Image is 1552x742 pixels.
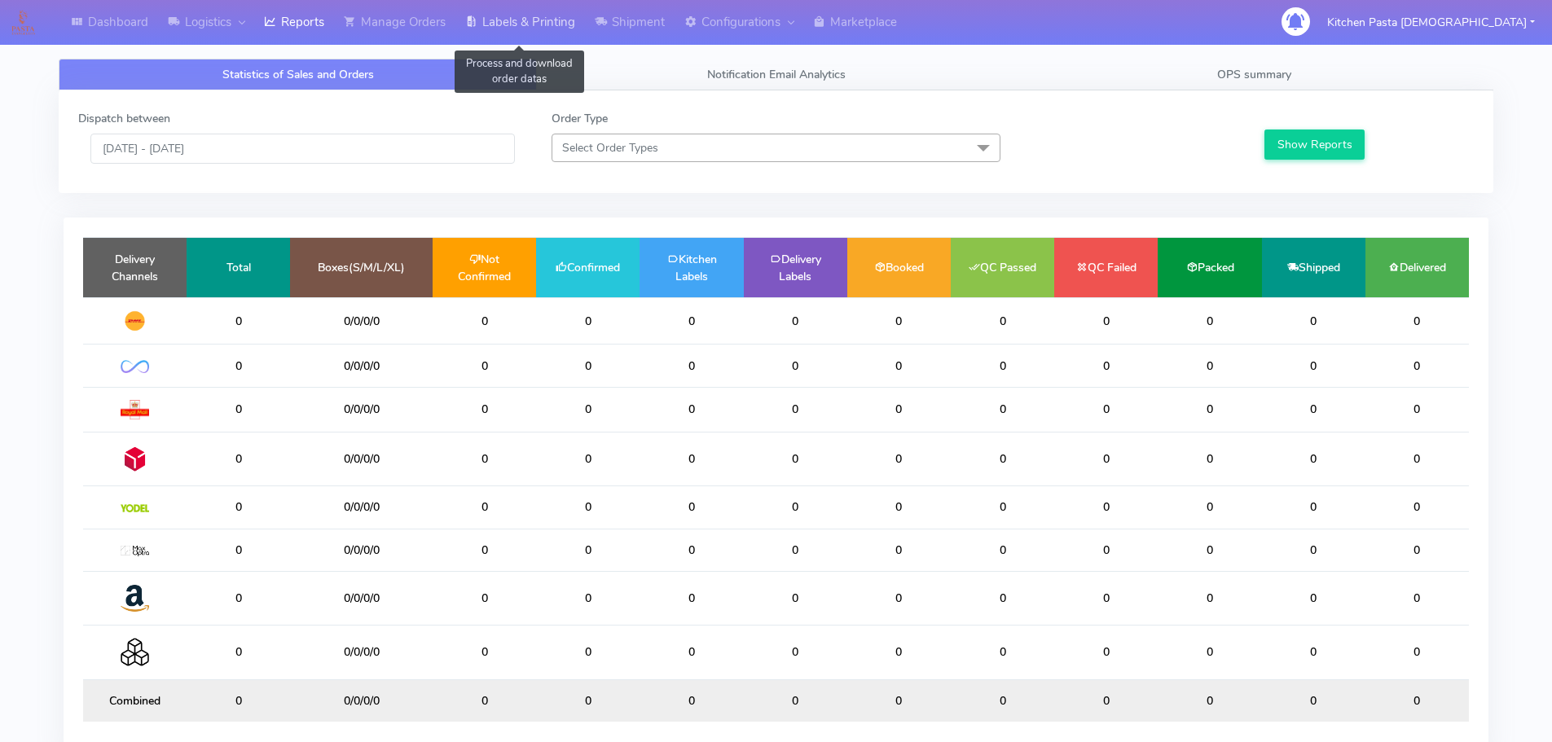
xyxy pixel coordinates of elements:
[121,504,149,512] img: Yodel
[536,571,640,625] td: 0
[59,59,1493,90] ul: Tabs
[1264,130,1365,160] button: Show Reports
[847,626,951,679] td: 0
[536,387,640,432] td: 0
[1054,297,1158,345] td: 0
[1365,571,1469,625] td: 0
[187,432,290,485] td: 0
[222,67,374,82] span: Statistics of Sales and Orders
[1158,486,1261,529] td: 0
[552,110,608,127] label: Order Type
[1262,297,1365,345] td: 0
[640,238,743,297] td: Kitchen Labels
[536,486,640,529] td: 0
[536,626,640,679] td: 0
[187,238,290,297] td: Total
[847,345,951,387] td: 0
[433,486,536,529] td: 0
[744,679,847,722] td: 0
[187,679,290,722] td: 0
[847,529,951,571] td: 0
[536,238,640,297] td: Confirmed
[536,345,640,387] td: 0
[290,387,433,432] td: 0/0/0/0
[536,529,640,571] td: 0
[187,529,290,571] td: 0
[290,529,433,571] td: 0/0/0/0
[1158,529,1261,571] td: 0
[951,238,1054,297] td: QC Passed
[433,679,536,722] td: 0
[1365,345,1469,387] td: 0
[1365,626,1469,679] td: 0
[744,345,847,387] td: 0
[1158,679,1261,722] td: 0
[433,297,536,345] td: 0
[951,432,1054,485] td: 0
[1054,432,1158,485] td: 0
[744,238,847,297] td: Delivery Labels
[1262,529,1365,571] td: 0
[744,387,847,432] td: 0
[121,638,149,666] img: Collection
[1262,238,1365,297] td: Shipped
[1262,432,1365,485] td: 0
[847,571,951,625] td: 0
[290,297,433,345] td: 0/0/0/0
[744,626,847,679] td: 0
[1262,387,1365,432] td: 0
[640,432,743,485] td: 0
[121,360,149,374] img: OnFleet
[121,584,149,612] img: Amazon
[536,297,640,345] td: 0
[1158,432,1261,485] td: 0
[640,626,743,679] td: 0
[187,571,290,625] td: 0
[1054,238,1158,297] td: QC Failed
[640,297,743,345] td: 0
[640,529,743,571] td: 0
[951,387,1054,432] td: 0
[78,110,170,127] label: Dispatch between
[1365,679,1469,722] td: 0
[536,679,640,722] td: 0
[1158,626,1261,679] td: 0
[290,432,433,485] td: 0/0/0/0
[847,297,951,345] td: 0
[433,432,536,485] td: 0
[1365,238,1469,297] td: Delivered
[121,445,149,473] img: DPD
[951,529,1054,571] td: 0
[1315,6,1547,39] button: Kitchen Pasta [DEMOGRAPHIC_DATA]
[433,571,536,625] td: 0
[290,626,433,679] td: 0/0/0/0
[640,387,743,432] td: 0
[290,571,433,625] td: 0/0/0/0
[1262,571,1365,625] td: 0
[1054,679,1158,722] td: 0
[433,626,536,679] td: 0
[187,297,290,345] td: 0
[1054,486,1158,529] td: 0
[1365,432,1469,485] td: 0
[951,626,1054,679] td: 0
[1365,486,1469,529] td: 0
[121,546,149,557] img: MaxOptra
[1054,626,1158,679] td: 0
[847,387,951,432] td: 0
[951,571,1054,625] td: 0
[1262,679,1365,722] td: 0
[640,679,743,722] td: 0
[707,67,846,82] span: Notification Email Analytics
[1262,486,1365,529] td: 0
[187,345,290,387] td: 0
[83,679,187,722] td: Combined
[951,297,1054,345] td: 0
[433,345,536,387] td: 0
[1365,529,1469,571] td: 0
[1158,345,1261,387] td: 0
[562,140,658,156] span: Select Order Types
[1054,529,1158,571] td: 0
[1262,345,1365,387] td: 0
[744,297,847,345] td: 0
